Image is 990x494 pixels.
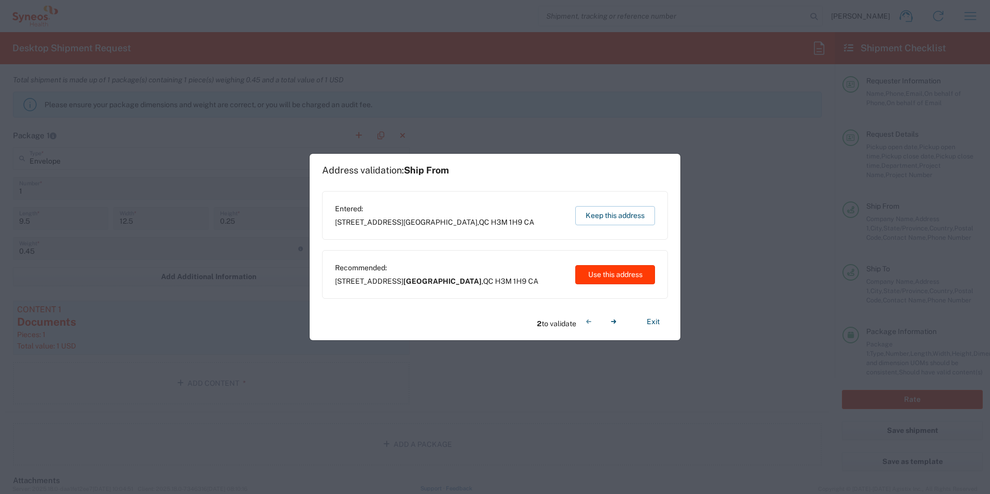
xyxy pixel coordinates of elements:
button: Keep this address [575,206,655,225]
span: H3M 1H9 [495,277,527,285]
button: Use this address [575,265,655,284]
span: H3M 1H9 [491,218,522,226]
span: 2 [537,319,542,328]
span: CA [524,218,534,226]
span: QC [483,277,493,285]
span: [GEOGRAPHIC_DATA] [403,218,477,226]
span: [GEOGRAPHIC_DATA] [403,277,482,285]
span: CA [528,277,538,285]
span: [STREET_ADDRESS] , [335,277,538,286]
h1: Address validation: [322,165,449,176]
button: Exit [638,313,668,331]
span: QC [479,218,489,226]
div: to validate [537,309,626,334]
span: Recommended: [335,263,538,272]
span: [STREET_ADDRESS] , [335,217,534,227]
span: Entered: [335,204,534,213]
span: Ship From [404,165,449,176]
